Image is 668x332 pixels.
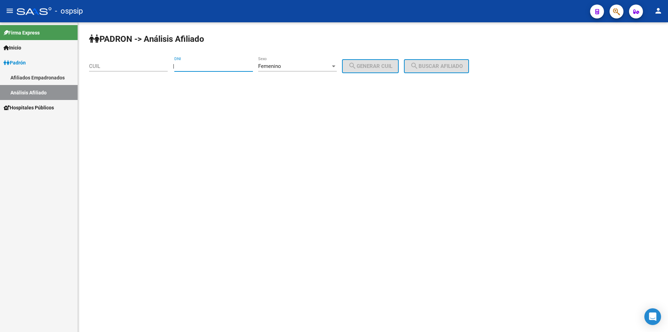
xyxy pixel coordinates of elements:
span: Generar CUIL [348,63,392,69]
button: Buscar afiliado [404,59,469,73]
mat-icon: menu [6,7,14,15]
mat-icon: search [410,62,419,70]
mat-icon: search [348,62,357,70]
span: - ospsip [55,3,83,19]
button: Generar CUIL [342,59,399,73]
div: | [173,63,404,69]
span: Femenino [258,63,281,69]
span: Padrón [3,59,26,67]
span: Inicio [3,44,21,52]
span: Firma Express [3,29,40,37]
div: Open Intercom Messenger [644,308,661,325]
span: Hospitales Públicos [3,104,54,111]
strong: PADRON -> Análisis Afiliado [89,34,204,44]
mat-icon: person [654,7,662,15]
span: Buscar afiliado [410,63,463,69]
